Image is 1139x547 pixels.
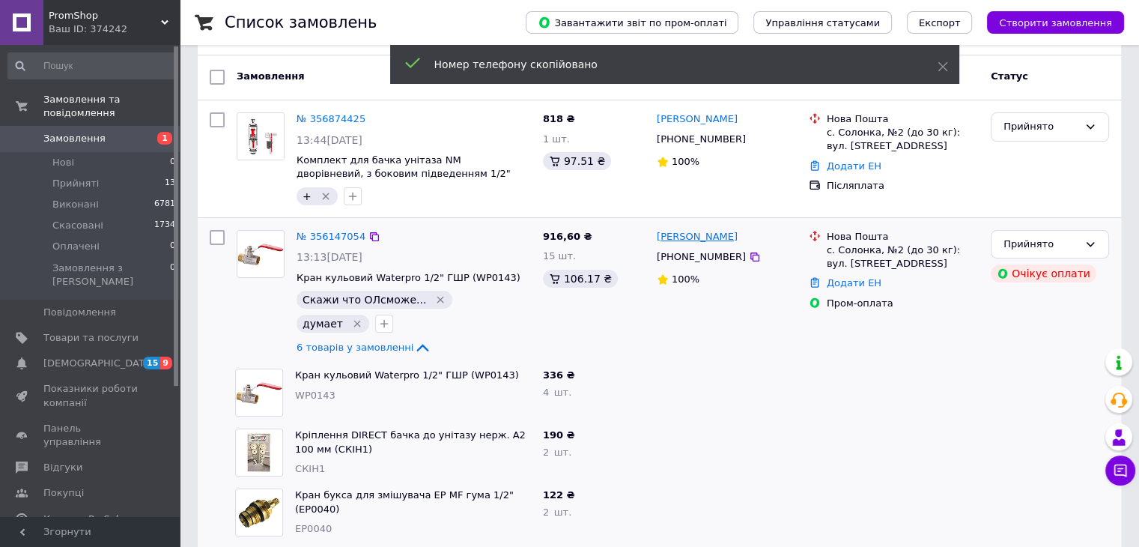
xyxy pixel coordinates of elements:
[297,272,520,283] a: Кран кульовий Waterpro 1/2" ГШР (WP0143)
[43,132,106,145] span: Замовлення
[52,219,103,232] span: Скасовані
[827,230,979,244] div: Нова Пошта
[52,240,100,253] span: Оплачені
[295,463,325,474] span: СКІН1
[237,230,285,278] a: Фото товару
[43,357,154,370] span: [DEMOGRAPHIC_DATA]
[143,357,160,369] span: 15
[297,231,365,242] a: № 356147054
[297,342,413,353] span: 6 товарів у замовленні
[1003,119,1078,135] div: Прийнято
[543,231,592,242] span: 916,60 ₴
[43,93,180,120] span: Замовлення та повідомлення
[52,177,99,190] span: Прийняті
[297,154,511,180] a: Комплект для бачка унітаза NM дворівневий, з боковим підведенням 1/2"
[43,382,139,409] span: Показники роботи компанії
[52,262,170,288] span: Замовлення з [PERSON_NAME]
[297,113,365,124] a: № 356874425
[295,369,519,381] a: Кран кульовий Waterpro 1/2" ГШР (WP0143)
[154,198,175,211] span: 6781
[49,9,161,22] span: PromShop
[526,11,738,34] button: Завантажити звіт по пром-оплаті
[991,70,1028,82] span: Статус
[295,390,335,401] span: WP0143
[160,357,172,369] span: 9
[236,429,282,476] img: Фото товару
[827,126,979,153] div: с. Солонка, №2 (до 30 кг): вул. [STREET_ADDRESS]
[295,489,514,515] a: Кран букса для змішувача EP MF гума 1/2" (EP0040)
[49,22,180,36] div: Ваш ID: 374242
[827,244,979,271] div: с. Солонка, №2 (до 30 кг): вул. [STREET_ADDRESS]
[753,11,892,34] button: Управління статусами
[543,447,571,458] span: 2 шт.
[672,156,699,167] span: 100%
[237,113,284,160] img: Фото товару
[765,17,880,28] span: Управління статусами
[303,190,312,202] span: +
[654,130,749,149] div: [PHONE_NUMBER]
[43,486,84,500] span: Покупці
[1105,456,1135,486] button: Чат з покупцем
[543,152,611,170] div: 97.51 ₴
[297,342,431,353] a: 6 товарів у замовленні
[237,231,284,277] img: Фото товару
[543,387,571,398] span: 4 шт.
[543,429,575,441] span: 190 ₴
[827,179,979,193] div: Післяплата
[972,16,1124,28] a: Створити замовлення
[236,369,282,416] img: Фото товару
[987,11,1124,34] button: Створити замовлення
[991,265,1096,282] div: Очікує оплати
[657,230,738,244] a: [PERSON_NAME]
[907,11,973,34] button: Експорт
[297,251,362,263] span: 13:13[DATE]
[7,52,177,79] input: Пошук
[43,306,116,319] span: Повідомлення
[236,489,282,536] img: Фото товару
[827,297,979,310] div: Пром-оплата
[154,219,175,232] span: 1734
[43,461,82,474] span: Відгуки
[543,113,575,124] span: 818 ₴
[543,133,570,145] span: 1 шт.
[827,277,881,288] a: Додати ЕН
[297,134,362,146] span: 13:44[DATE]
[434,57,900,72] div: Номер телефону скопійовано
[303,294,426,306] span: Скажи что ОЛсможе...
[351,318,363,330] svg: Видалити мітку
[43,422,139,449] span: Панель управління
[237,112,285,160] a: Фото товару
[295,523,332,534] span: EP0040
[1003,237,1078,253] div: Прийнято
[157,132,172,145] span: 1
[170,156,175,169] span: 0
[225,13,377,31] h1: Список замовлень
[827,112,979,126] div: Нова Пошта
[654,247,749,267] div: [PHONE_NUMBER]
[919,17,961,28] span: Експорт
[543,507,571,518] span: 2 шт.
[657,112,738,127] a: [PERSON_NAME]
[543,250,576,262] span: 15 шт.
[543,489,575,501] span: 122 ₴
[827,160,881,172] a: Додати ЕН
[434,294,446,306] svg: Видалити мітку
[538,16,726,29] span: Завантажити звіт по пром-оплаті
[170,240,175,253] span: 0
[170,262,175,288] span: 0
[320,190,332,202] svg: Видалити мітку
[543,369,575,381] span: 336 ₴
[672,273,699,285] span: 100%
[165,177,175,190] span: 13
[295,429,526,455] a: Кріплення DIRECT бачка до унітазу нерж. А2 100 мм (СКІН1)
[543,270,618,288] div: 106.17 ₴
[999,17,1112,28] span: Створити замовлення
[303,318,343,330] span: думает
[43,331,139,345] span: Товари та послуги
[237,70,304,82] span: Замовлення
[43,513,124,526] span: Каталог ProSale
[52,198,99,211] span: Виконані
[52,156,74,169] span: Нові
